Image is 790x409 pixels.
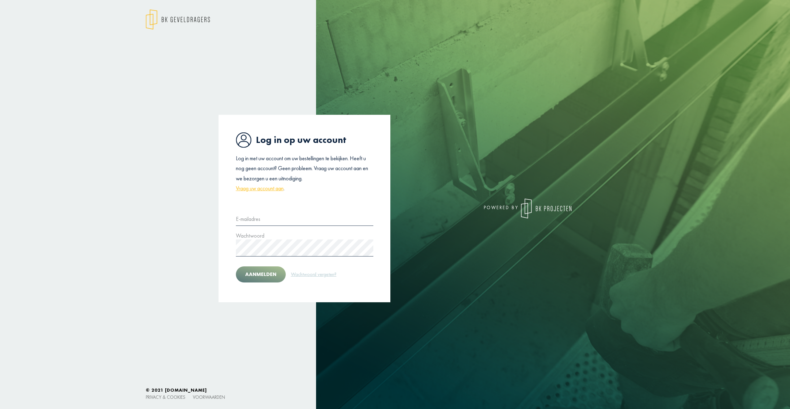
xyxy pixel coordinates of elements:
[236,132,373,148] h1: Log in op uw account
[236,183,284,193] a: Vraag uw account aan
[146,394,185,400] a: Privacy & cookies
[236,153,373,194] p: Log in met uw account om uw bestellingen te bekijken. Heeft u nog geen account? Geen probleem. Vr...
[291,270,337,278] a: Wachtwoord vergeten?
[400,199,571,218] div: powered by
[146,9,210,30] img: logo
[236,132,251,148] img: icon
[236,231,264,241] label: Wachtwoord
[193,394,225,400] a: Voorwaarden
[146,387,644,393] h6: © 2021 [DOMAIN_NAME]
[521,199,571,218] img: logo
[236,266,286,282] button: Aanmelden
